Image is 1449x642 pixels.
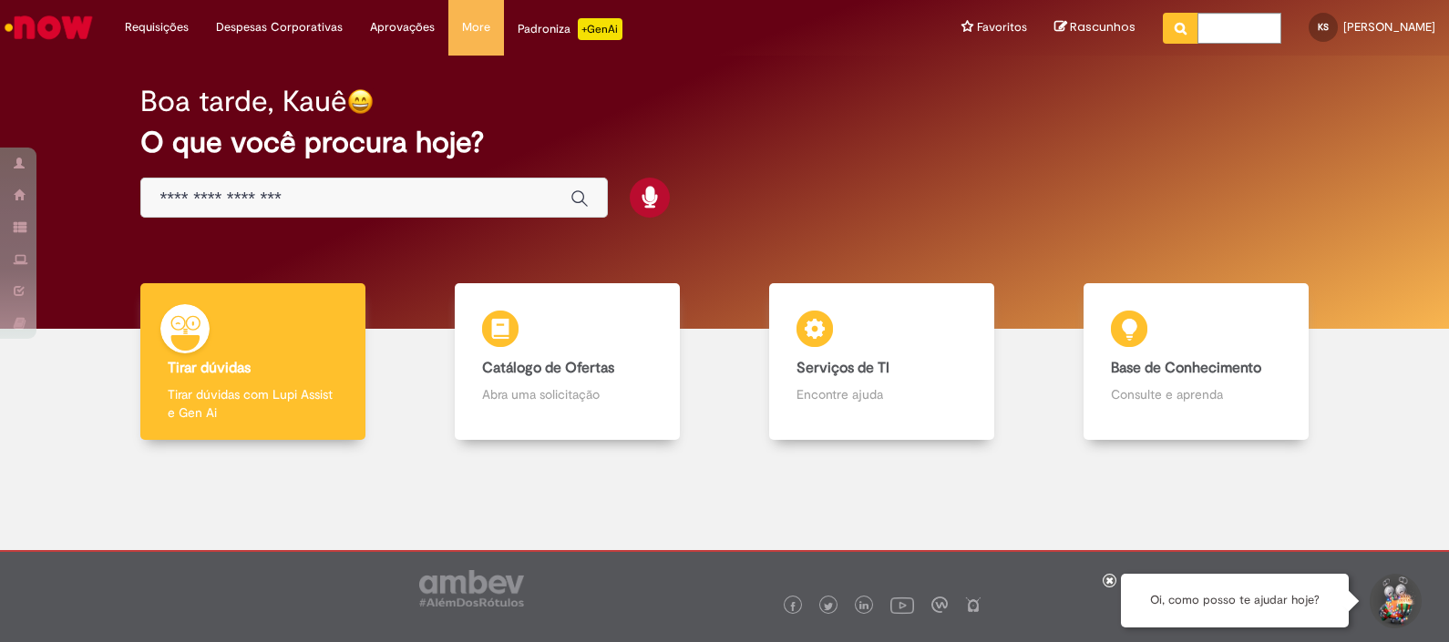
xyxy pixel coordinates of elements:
b: Serviços de TI [796,359,889,377]
div: Oi, como posso te ajudar hoje? [1121,574,1349,627]
img: ServiceNow [2,9,96,46]
b: Tirar dúvidas [168,359,251,377]
b: Catálogo de Ofertas [482,359,614,377]
p: Consulte e aprenda [1111,385,1281,403]
p: Encontre ajuda [796,385,967,403]
button: Pesquisar [1163,13,1198,44]
span: Requisições [125,18,189,36]
img: happy-face.png [347,88,374,115]
img: logo_footer_linkedin.png [859,601,868,612]
a: Tirar dúvidas Tirar dúvidas com Lupi Assist e Gen Ai [96,283,410,441]
img: logo_footer_workplace.png [931,596,948,613]
p: Tirar dúvidas com Lupi Assist e Gen Ai [168,385,338,422]
img: logo_footer_facebook.png [788,602,797,611]
img: logo_footer_ambev_rotulo_gray.png [419,570,524,606]
div: Padroniza [518,18,622,40]
a: Catálogo de Ofertas Abra uma solicitação [410,283,724,441]
span: KS [1318,21,1329,33]
h2: Boa tarde, Kauê [140,86,347,117]
a: Serviços de TI Encontre ajuda [724,283,1039,441]
span: Aprovações [370,18,435,36]
img: logo_footer_naosei.png [965,596,981,613]
span: Despesas Corporativas [216,18,343,36]
h2: O que você procura hoje? [140,127,1308,158]
span: [PERSON_NAME] [1343,19,1435,35]
span: More [462,18,490,36]
a: Rascunhos [1054,19,1136,36]
b: Base de Conhecimento [1111,359,1261,377]
p: +GenAi [578,18,622,40]
button: Iniciar Conversa de Suporte [1367,574,1422,628]
img: logo_footer_youtube.png [890,593,914,617]
img: logo_footer_twitter.png [824,602,833,611]
span: Rascunhos [1070,18,1136,36]
p: Abra uma solicitação [482,385,653,403]
a: Base de Conhecimento Consulte e aprenda [1039,283,1353,441]
span: Favoritos [977,18,1027,36]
